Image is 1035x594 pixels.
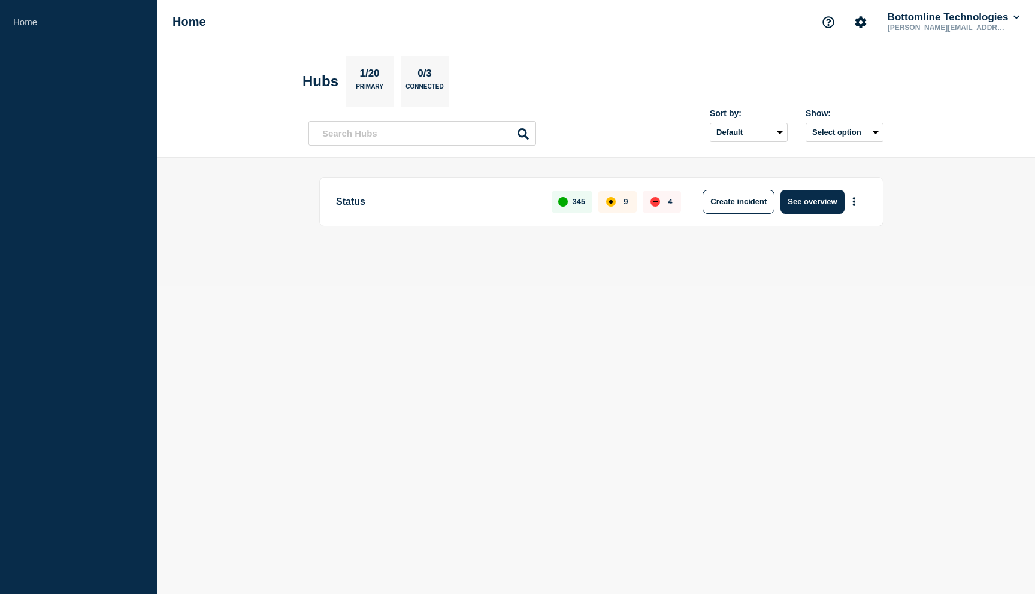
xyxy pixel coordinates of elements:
[405,83,443,96] p: Connected
[668,197,672,206] p: 4
[172,15,206,29] h1: Home
[302,73,338,90] h2: Hubs
[846,190,862,213] button: More actions
[885,23,1010,32] p: [PERSON_NAME][EMAIL_ADDRESS][DOMAIN_NAME]
[780,190,844,214] button: See overview
[650,197,660,207] div: down
[710,108,788,118] div: Sort by:
[336,190,538,214] p: Status
[624,197,628,206] p: 9
[885,11,1022,23] button: Bottomline Technologies
[356,83,383,96] p: Primary
[703,190,774,214] button: Create incident
[710,123,788,142] select: Sort by
[806,123,883,142] button: Select option
[848,10,873,35] button: Account settings
[558,197,568,207] div: up
[806,108,883,118] div: Show:
[606,197,616,207] div: affected
[308,121,536,146] input: Search Hubs
[573,197,586,206] p: 345
[413,68,437,83] p: 0/3
[816,10,841,35] button: Support
[355,68,384,83] p: 1/20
